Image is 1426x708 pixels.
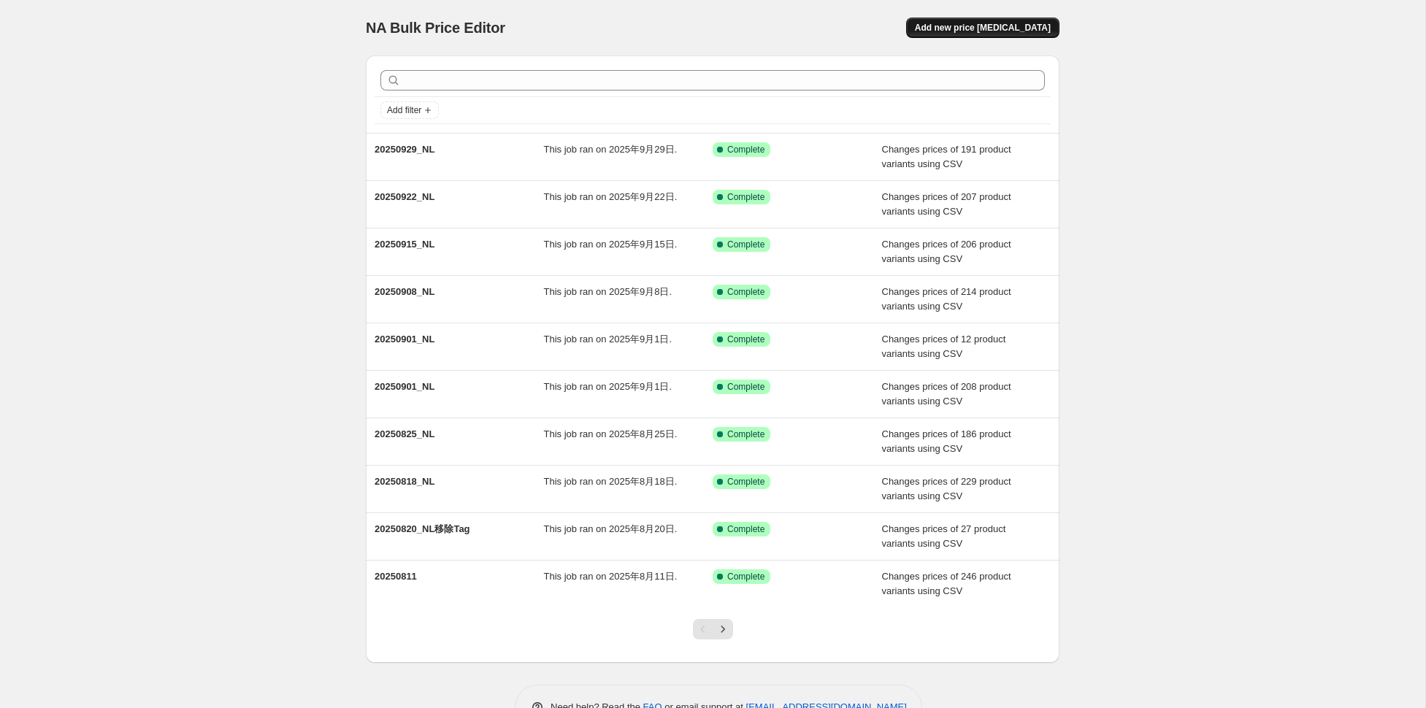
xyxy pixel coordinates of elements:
span: Complete [727,286,764,298]
span: Complete [727,428,764,440]
span: Changes prices of 186 product variants using CSV [882,428,1011,454]
span: This job ran on 2025年8月18日. [544,476,678,487]
span: This job ran on 2025年9月8日. [544,286,672,297]
span: Changes prices of 191 product variants using CSV [882,144,1011,169]
span: Complete [727,191,764,203]
span: Complete [727,476,764,488]
button: Add new price [MEDICAL_DATA] [906,18,1059,38]
span: This job ran on 2025年9月22日. [544,191,678,202]
span: This job ran on 2025年9月29日. [544,144,678,155]
span: Complete [727,144,764,155]
span: Changes prices of 214 product variants using CSV [882,286,1011,312]
span: Complete [727,334,764,345]
span: This job ran on 2025年9月1日. [544,334,672,345]
span: 20250811 [375,571,417,582]
span: 20250818_NL [375,476,434,487]
span: NA Bulk Price Editor [366,20,505,36]
span: Complete [727,381,764,393]
span: 20250820_NL移除Tag [375,523,470,534]
span: Complete [727,523,764,535]
span: 20250901_NL [375,334,434,345]
span: Complete [727,571,764,582]
span: 20250908_NL [375,286,434,297]
span: Changes prices of 229 product variants using CSV [882,476,1011,501]
span: This job ran on 2025年9月1日. [544,381,672,392]
span: This job ran on 2025年8月25日. [544,428,678,439]
button: Next [713,619,733,639]
span: Add filter [387,104,421,116]
span: This job ran on 2025年9月15日. [544,239,678,250]
span: Add new price [MEDICAL_DATA] [915,22,1051,34]
span: Changes prices of 206 product variants using CSV [882,239,1011,264]
span: Changes prices of 246 product variants using CSV [882,571,1011,596]
span: This job ran on 2025年8月11日. [544,571,678,582]
span: 20250915_NL [375,239,434,250]
span: Changes prices of 12 product variants using CSV [882,334,1006,359]
button: Add filter [380,101,439,119]
span: 20250929_NL [375,144,434,155]
span: Changes prices of 27 product variants using CSV [882,523,1006,549]
span: 20250901_NL [375,381,434,392]
span: This job ran on 2025年8月20日. [544,523,678,534]
span: Changes prices of 208 product variants using CSV [882,381,1011,407]
span: 20250922_NL [375,191,434,202]
span: Changes prices of 207 product variants using CSV [882,191,1011,217]
nav: Pagination [693,619,733,639]
span: Complete [727,239,764,250]
span: 20250825_NL [375,428,434,439]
